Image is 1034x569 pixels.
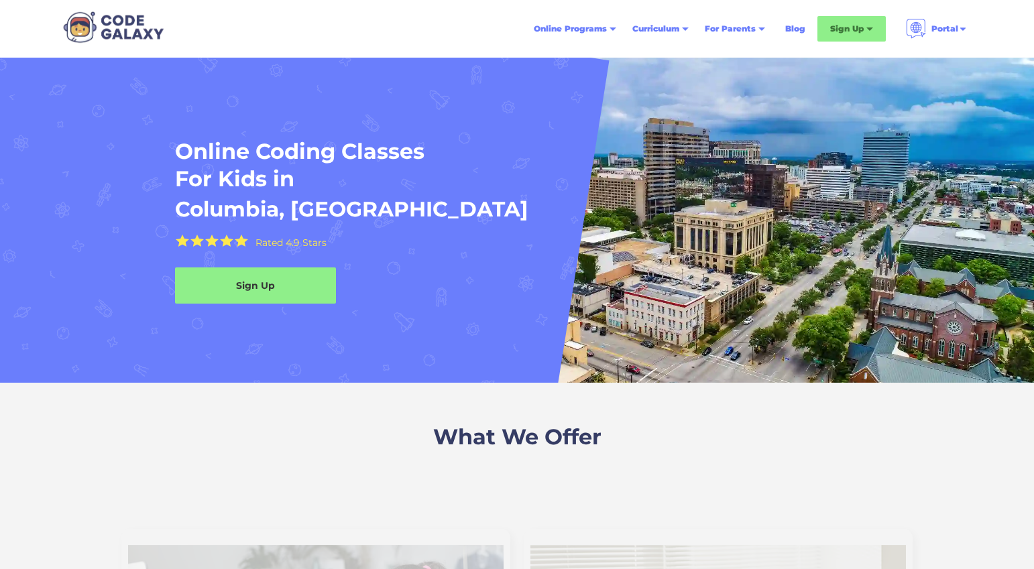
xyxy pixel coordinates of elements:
a: Blog [777,17,813,41]
h1: Columbia, [GEOGRAPHIC_DATA] [175,196,528,223]
div: For Parents [705,22,756,36]
img: Yellow Star - the Code Galaxy [220,235,233,247]
div: For Parents [697,17,773,41]
div: Curriculum [624,17,697,41]
img: Yellow Star - the Code Galaxy [205,235,219,247]
div: Portal [898,13,976,44]
a: Sign Up [175,267,336,304]
div: Curriculum [632,22,679,36]
img: Yellow Star - the Code Galaxy [190,235,204,247]
div: Portal [931,22,958,36]
img: Yellow Star - the Code Galaxy [235,235,248,247]
div: Sign Up [817,16,886,42]
img: Yellow Star - the Code Galaxy [176,235,189,247]
div: Online Programs [534,22,607,36]
div: Sign Up [830,22,864,36]
div: Sign Up [175,279,336,292]
h1: Online Coding Classes For Kids in [175,137,754,193]
div: Rated 4.9 Stars [255,238,327,247]
div: Online Programs [526,17,624,41]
